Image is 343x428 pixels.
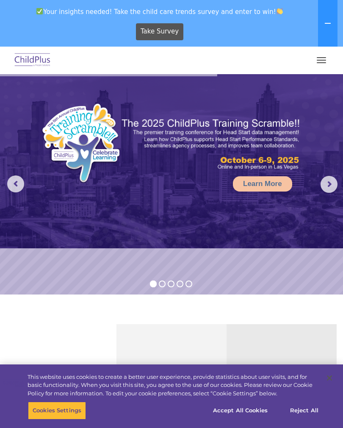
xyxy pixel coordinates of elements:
[141,24,179,39] span: Take Survey
[36,8,43,14] img: ✅
[3,3,316,20] span: Your insights needed! Take the child care trends survey and enter to win!
[28,373,319,398] div: This website uses cookies to create a better user experience, provide statistics about user visit...
[233,176,292,192] a: Learn More
[277,8,283,14] img: 👏
[320,369,339,387] button: Close
[208,402,272,420] button: Accept All Cookies
[13,50,53,70] img: ChildPlus by Procare Solutions
[136,23,184,40] a: Take Survey
[28,402,86,420] button: Cookies Settings
[278,402,331,420] button: Reject All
